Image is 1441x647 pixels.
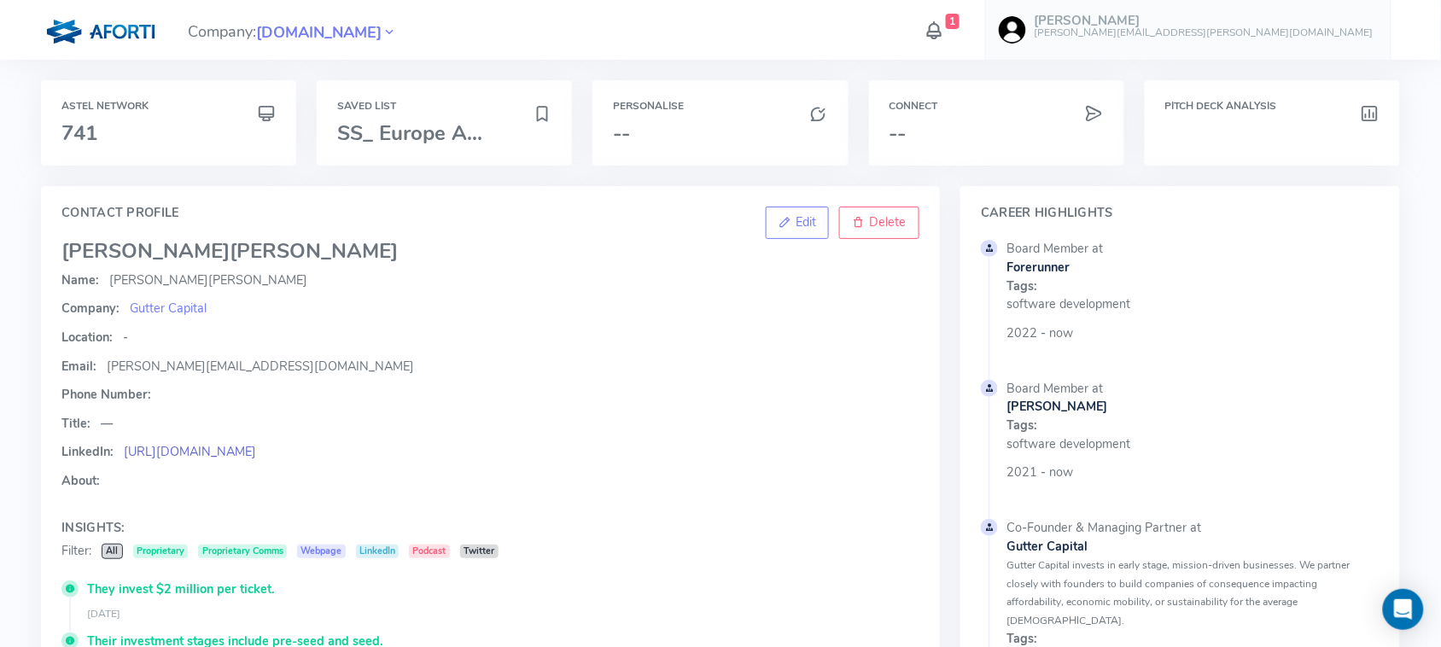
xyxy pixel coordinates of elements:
span: Tags: [1006,277,1037,294]
div: Board Member at [1006,240,1371,313]
span: Tags: [1006,630,1037,647]
a: [URL][DOMAIN_NAME] [124,443,256,460]
span: [PERSON_NAME] [208,271,307,289]
span: software development [1006,295,1371,314]
div: Board Member at [1006,380,1371,453]
a: They invest $2 million per ticket. [87,580,919,599]
span: LinkedIn [356,545,400,558]
span: Tags: [1006,417,1037,434]
span: -- [613,119,630,147]
a: Delete [839,207,919,239]
span: Phone Number: [61,386,151,403]
span: LinkedIn: [61,443,114,460]
div: Filter: [61,542,919,561]
h4: Insights: [61,522,919,535]
span: Twitter [460,545,499,558]
a: Edit [766,207,830,239]
span: Edit [796,213,816,230]
span: Proprietary Comms [198,545,287,558]
span: SS_ Europe A... [337,119,482,147]
span: [PERSON_NAME][EMAIL_ADDRESS][DOMAIN_NAME] [107,358,414,375]
span: Company: [188,15,397,45]
span: Company: [61,300,120,317]
img: user-image [999,16,1026,44]
small: [DATE] [87,607,120,621]
span: Gutter Capital invests in early stage, mission-driven businesses. We partner closely with founder... [1006,558,1350,627]
span: software development [1006,435,1371,454]
span: Title: [61,415,90,432]
span: Webpage [297,545,346,558]
span: Name: [61,271,99,289]
span: [PERSON_NAME] [230,237,398,265]
p: [PERSON_NAME] [61,271,919,290]
span: -- [890,119,907,147]
span: Podcast [409,545,450,558]
h6: [PERSON_NAME][EMAIL_ADDRESS][PERSON_NAME][DOMAIN_NAME] [1035,27,1374,38]
h3: [PERSON_NAME] [61,240,919,262]
span: Location: [61,329,113,346]
span: 741 [61,119,97,147]
h6: Saved List [337,101,551,112]
a: Gutter Capital [130,300,207,317]
h6: Connect [890,101,1104,112]
h6: Astel Network [61,101,276,112]
span: - [123,329,128,346]
h5: [PERSON_NAME] [1035,14,1374,28]
a: Gutter Capital [1006,538,1371,557]
span: [DOMAIN_NAME] [256,21,382,44]
span: Email: [61,358,96,375]
p: — [61,415,919,434]
div: 2022 - now [1006,240,1371,379]
span: Proprietary [133,545,189,558]
div: 2021 - now [1006,380,1371,519]
h6: Personalise [613,101,827,112]
h4: Contact Profile [61,207,919,220]
a: [DOMAIN_NAME] [256,21,382,42]
div: Open Intercom Messenger [1383,589,1424,630]
span: About: [61,472,100,489]
span: All [102,544,123,559]
span: Delete [870,213,907,230]
h4: Career Highlights [981,207,1380,220]
h6: Pitch Deck Analysis [1165,101,1380,112]
a: Forerunner [1006,259,1371,277]
a: [PERSON_NAME] [1006,398,1371,417]
span: 1 [946,14,960,29]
